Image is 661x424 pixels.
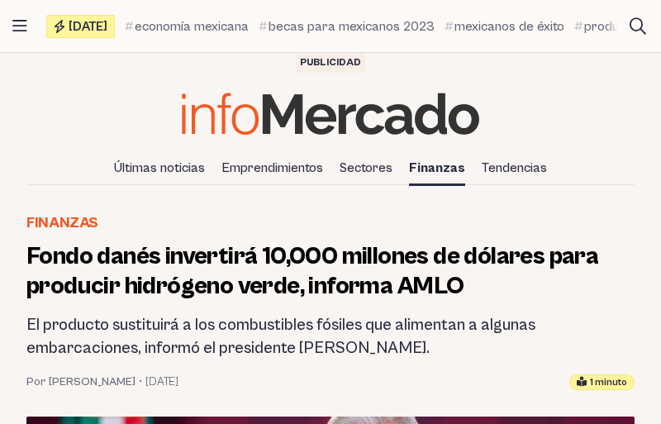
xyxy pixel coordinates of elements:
[454,17,564,36] span: mexicanos de éxito
[569,374,635,390] div: Tiempo estimado de lectura: 1 minuto
[69,20,107,33] span: [DATE]
[259,17,435,36] a: becas para mexicanos 2023
[145,374,178,390] time: 24 noviembre, 2023 12:36
[26,374,136,390] a: Por [PERSON_NAME]
[402,154,472,182] a: Finanzas
[107,154,212,182] a: Últimas noticias
[26,212,98,235] a: Finanzas
[297,53,364,73] div: Publicidad
[135,17,249,36] span: economía mexicana
[139,374,142,390] span: •
[125,17,249,36] a: economía mexicana
[26,241,635,301] h1: Fondo danés invertirá 10,000 millones de dólares para producir hidrógeno verde, informa AMLO
[26,314,635,360] h2: El producto sustituirá a los combustibles fósiles que alimentan a algunas embarcaciones, informó ...
[445,17,564,36] a: mexicanos de éxito
[475,154,554,182] a: Tendencias
[215,154,330,182] a: Emprendimientos
[333,154,399,182] a: Sectores
[269,17,435,36] span: becas para mexicanos 2023
[182,93,479,135] img: Infomercado México logo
